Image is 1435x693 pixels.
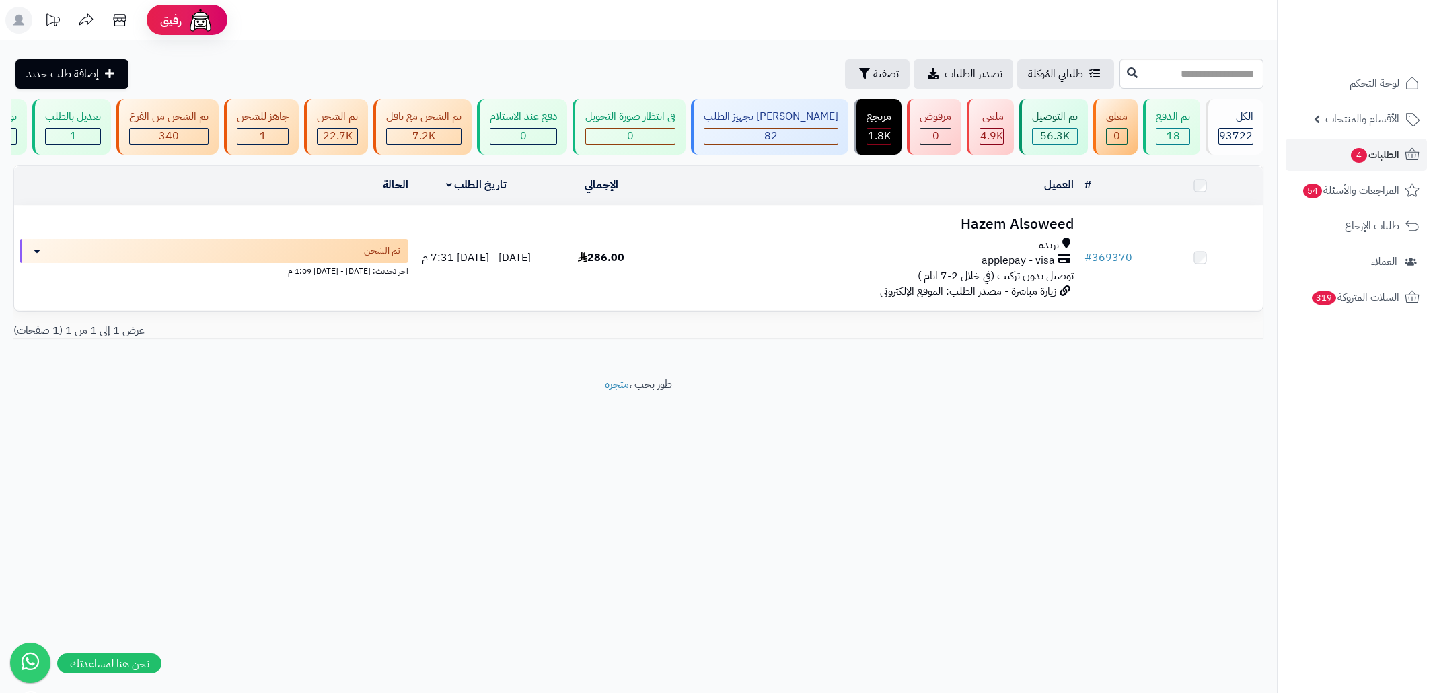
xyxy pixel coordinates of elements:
[3,323,638,338] div: عرض 1 إلى 1 من 1 (1 صفحات)
[669,217,1074,232] h3: Hazem Alsoweed
[1156,109,1190,124] div: تم الدفع
[920,129,951,144] div: 0
[1345,217,1399,235] span: طلبات الإرجاع
[130,129,208,144] div: 340
[688,99,851,155] a: [PERSON_NAME] تجهيز الطلب 82
[1040,128,1070,144] span: 56.3K
[20,263,408,277] div: اخر تحديث: [DATE] - [DATE] 1:09 م
[704,129,838,144] div: 82
[945,66,1002,82] span: تصدير الطلبات
[964,99,1017,155] a: ملغي 4.9K
[114,99,221,155] a: تم الشحن من الفرع 340
[1312,291,1336,305] span: 319
[1033,129,1077,144] div: 56322
[1140,99,1203,155] a: تم الدفع 18
[918,268,1074,284] span: توصيل بدون تركيب (في خلال 2-7 ايام )
[1371,252,1397,271] span: العملاء
[386,109,462,124] div: تم الشحن مع ناقل
[1311,288,1399,307] span: السلات المتروكة
[1113,128,1120,144] span: 0
[1028,66,1083,82] span: طلباتي المُوكلة
[1325,110,1399,129] span: الأقسام والمنتجات
[868,128,891,144] span: 1.8K
[880,283,1056,299] span: زيارة مباشرة - مصدر الطلب: الموقع الإلكتروني
[412,128,435,144] span: 7.2K
[1044,177,1074,193] a: العميل
[1032,109,1078,124] div: تم التوصيل
[129,109,209,124] div: تم الشحن من الفرع
[1203,99,1266,155] a: الكل93722
[1350,74,1399,93] span: لوحة التحكم
[1219,128,1253,144] span: 93722
[704,109,838,124] div: [PERSON_NAME] تجهيز الطلب
[1286,67,1427,100] a: لوحة التحكم
[914,59,1013,89] a: تصدير الطلبات
[1344,36,1422,65] img: logo-2.png
[422,250,531,266] span: [DATE] - [DATE] 7:31 م
[45,109,101,124] div: تعديل بالطلب
[980,128,1003,144] span: 4.9K
[585,177,618,193] a: الإجمالي
[982,253,1055,268] span: applepay - visa
[980,109,1004,124] div: ملغي
[1286,139,1427,171] a: الطلبات4
[1084,250,1092,266] span: #
[26,66,99,82] span: إضافة طلب جديد
[867,109,891,124] div: مرتجع
[446,177,507,193] a: تاريخ الطلب
[237,129,288,144] div: 1
[1286,210,1427,242] a: طلبات الإرجاع
[1017,59,1114,89] a: طلباتي المُوكلة
[578,250,624,266] span: 286.00
[627,128,634,144] span: 0
[585,109,675,124] div: في انتظار صورة التحويل
[980,129,1003,144] div: 4946
[70,128,77,144] span: 1
[36,7,69,37] a: تحديثات المنصة
[1107,129,1127,144] div: 0
[1303,184,1322,198] span: 54
[764,128,778,144] span: 82
[30,99,114,155] a: تعديل بالطلب 1
[159,128,179,144] span: 340
[260,128,266,144] span: 1
[364,244,400,258] span: تم الشحن
[387,129,461,144] div: 7223
[1218,109,1253,124] div: الكل
[317,109,358,124] div: تم الشحن
[318,129,357,144] div: 22663
[490,129,556,144] div: 0
[1091,99,1140,155] a: معلق 0
[187,7,214,34] img: ai-face.png
[301,99,371,155] a: تم الشحن 22.7K
[851,99,904,155] a: مرتجع 1.8K
[1017,99,1091,155] a: تم التوصيل 56.3K
[605,376,629,392] a: متجرة
[371,99,474,155] a: تم الشحن مع ناقل 7.2K
[867,129,891,144] div: 1797
[1106,109,1128,124] div: معلق
[873,66,899,82] span: تصفية
[490,109,557,124] div: دفع عند الاستلام
[1286,246,1427,278] a: العملاء
[1302,181,1399,200] span: المراجعات والأسئلة
[1350,145,1399,164] span: الطلبات
[1351,148,1367,163] span: 4
[520,128,527,144] span: 0
[1084,250,1132,266] a: #369370
[46,129,100,144] div: 1
[474,99,570,155] a: دفع عند الاستلام 0
[1084,177,1091,193] a: #
[1286,281,1427,314] a: السلات المتروكة319
[570,99,688,155] a: في انتظار صورة التحويل 0
[586,129,675,144] div: 0
[904,99,964,155] a: مرفوض 0
[237,109,289,124] div: جاهز للشحن
[160,12,182,28] span: رفيق
[1156,129,1189,144] div: 18
[1286,174,1427,207] a: المراجعات والأسئلة54
[383,177,408,193] a: الحالة
[845,59,910,89] button: تصفية
[1039,238,1059,253] span: بريدة
[221,99,301,155] a: جاهز للشحن 1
